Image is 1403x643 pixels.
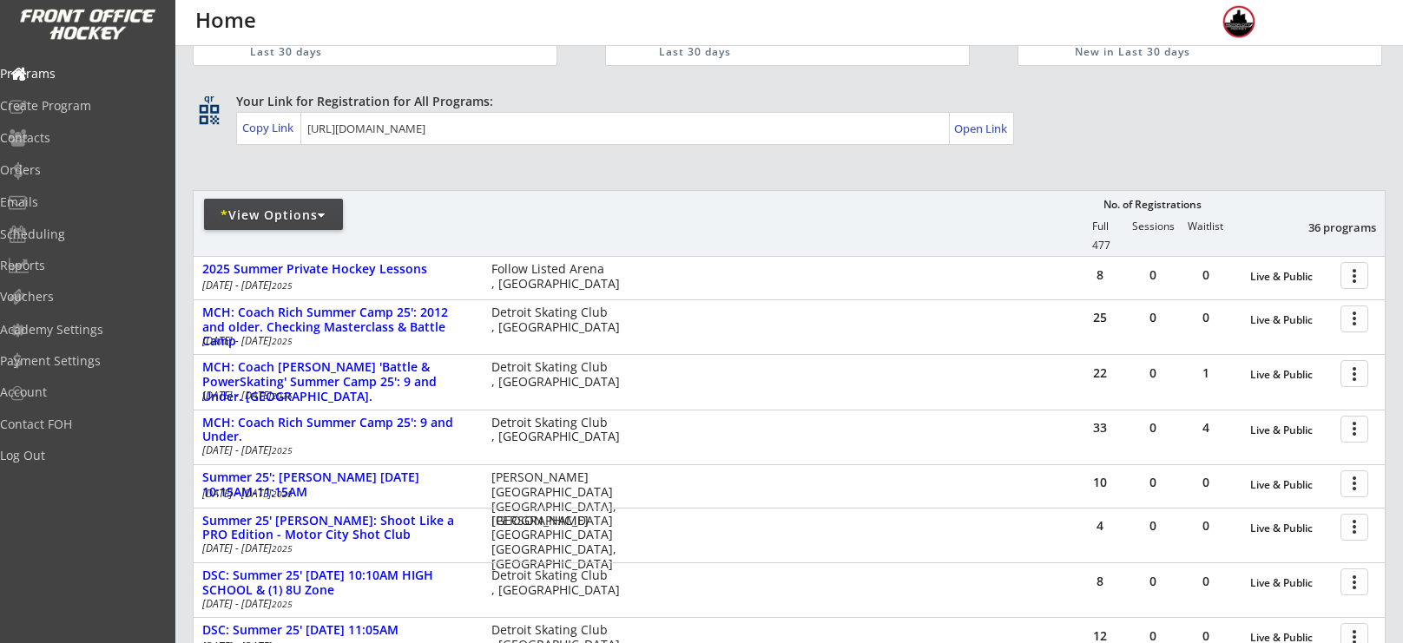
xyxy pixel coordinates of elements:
[1074,367,1126,379] div: 22
[202,599,468,609] div: [DATE] - [DATE]
[272,279,293,292] em: 2025
[1127,312,1179,324] div: 0
[202,305,473,349] div: MCH: Coach Rich Summer Camp 25': 2012 and older. Checking Masterclass & Battle Camp
[236,93,1332,110] div: Your Link for Registration for All Programs:
[202,262,473,277] div: 2025 Summer Private Hockey Lessons
[202,390,468,401] div: [DATE] - [DATE]
[272,335,293,347] em: 2025
[202,280,468,291] div: [DATE] - [DATE]
[272,390,293,402] em: 2025
[1074,269,1126,281] div: 8
[1180,422,1232,434] div: 4
[1250,522,1332,535] div: Live & Public
[1075,45,1301,60] div: New in Last 30 days
[1075,239,1127,252] div: 477
[250,45,472,60] div: Last 30 days
[272,542,293,554] em: 2025
[202,336,468,346] div: [DATE] - [DATE]
[202,489,468,499] div: [DATE] - [DATE]
[1127,269,1179,281] div: 0
[1250,424,1332,436] div: Live & Public
[1180,476,1232,489] div: 0
[659,45,898,60] div: Last 30 days
[1127,630,1179,642] div: 0
[202,416,473,445] div: MCH: Coach Rich Summer Camp 25': 9 and Under.
[1340,416,1368,443] button: more_vert
[1179,220,1231,233] div: Waitlist
[1127,476,1179,489] div: 0
[1340,568,1368,595] button: more_vert
[1250,314,1332,326] div: Live & Public
[1074,476,1126,489] div: 10
[1074,575,1126,587] div: 8
[491,568,628,598] div: Detroit Skating Club , [GEOGRAPHIC_DATA]
[202,470,473,500] div: Summer 25': [PERSON_NAME] [DATE] 10:15AM-11:15AM
[198,93,219,104] div: qr
[272,598,293,610] em: 2025
[1180,312,1232,324] div: 0
[1340,470,1368,497] button: more_vert
[202,543,468,554] div: [DATE] - [DATE]
[242,120,297,135] div: Copy Link
[202,568,473,598] div: DSC: Summer 25' [DATE] 10:10AM HIGH SCHOOL & (1) 8U Zone
[1127,367,1179,379] div: 0
[491,470,628,528] div: [PERSON_NAME][GEOGRAPHIC_DATA] [GEOGRAPHIC_DATA], [GEOGRAPHIC_DATA]
[1074,520,1126,532] div: 4
[1286,220,1376,235] div: 36 programs
[1340,262,1368,289] button: more_vert
[491,416,628,445] div: Detroit Skating Club , [GEOGRAPHIC_DATA]
[202,514,473,543] div: Summer 25' [PERSON_NAME]: Shoot Like a PRO Edition - Motor City Shot Club
[1340,305,1368,332] button: more_vert
[1074,422,1126,434] div: 33
[954,121,1009,136] div: Open Link
[1250,369,1332,381] div: Live & Public
[1250,271,1332,283] div: Live & Public
[491,305,628,335] div: Detroit Skating Club , [GEOGRAPHIC_DATA]
[954,116,1009,141] a: Open Link
[1074,312,1126,324] div: 25
[1127,422,1179,434] div: 0
[1098,199,1206,211] div: No. of Registrations
[1074,630,1126,642] div: 12
[272,444,293,456] em: 2025
[1180,575,1232,587] div: 0
[491,514,628,572] div: [PERSON_NAME][GEOGRAPHIC_DATA] [GEOGRAPHIC_DATA], [GEOGRAPHIC_DATA]
[202,360,473,404] div: MCH: Coach [PERSON_NAME] 'Battle & PowerSkating' Summer Camp 25': 9 and Under. [GEOGRAPHIC_DATA].
[1127,575,1179,587] div: 0
[1180,367,1232,379] div: 1
[491,360,628,390] div: Detroit Skating Club , [GEOGRAPHIC_DATA]
[1180,630,1232,642] div: 0
[1127,520,1179,532] div: 0
[202,623,473,638] div: DSC: Summer 25' [DATE] 11:05AM
[202,445,468,456] div: [DATE] - [DATE]
[1250,577,1332,589] div: Live & Public
[1340,360,1368,387] button: more_vert
[1250,479,1332,491] div: Live & Public
[272,488,293,500] em: 2025
[196,102,222,128] button: qr_code
[1127,220,1179,233] div: Sessions
[1180,269,1232,281] div: 0
[1180,520,1232,532] div: 0
[1074,220,1126,233] div: Full
[1340,514,1368,541] button: more_vert
[204,207,343,224] div: View Options
[491,262,628,292] div: Follow Listed Arena , [GEOGRAPHIC_DATA]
